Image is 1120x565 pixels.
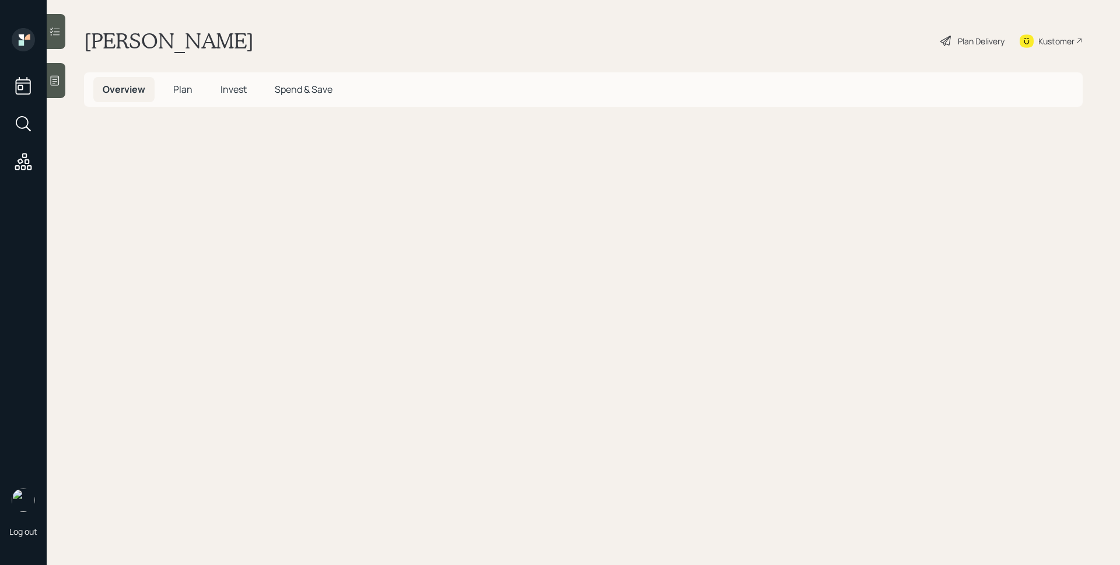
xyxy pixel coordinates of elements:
[103,83,145,96] span: Overview
[1038,35,1074,47] div: Kustomer
[9,526,37,537] div: Log out
[275,83,332,96] span: Spend & Save
[958,35,1005,47] div: Plan Delivery
[84,28,254,54] h1: [PERSON_NAME]
[173,83,192,96] span: Plan
[12,489,35,512] img: james-distasi-headshot.png
[220,83,247,96] span: Invest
